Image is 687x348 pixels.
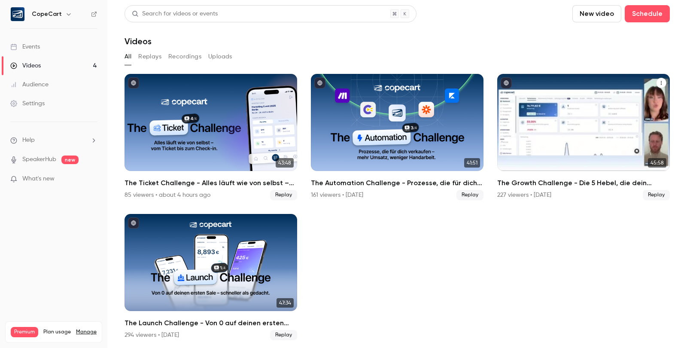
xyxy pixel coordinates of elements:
[125,5,670,343] section: Videos
[208,50,232,64] button: Uploads
[125,74,297,200] li: The Ticket Challenge - Alles läuft wie von selbst – vom Ticket bis zum Check-in
[643,190,670,200] span: Replay
[43,329,71,336] span: Plan usage
[10,99,45,108] div: Settings
[76,329,97,336] a: Manage
[311,74,483,200] li: The Automation Challenge - Prozesse, die für dich verkaufen – mehr Umsatz, weniger Handarbeit
[125,178,297,188] h2: The Ticket Challenge - Alles läuft wie von selbst – vom Ticket bis zum Check-in
[132,9,218,18] div: Search for videos or events
[125,74,297,200] a: 43:48The Ticket Challenge - Alles läuft wie von selbst – vom Ticket bis zum Check-in85 viewers • ...
[168,50,201,64] button: Recordings
[277,298,294,308] span: 47:34
[314,77,325,89] button: published
[125,214,297,340] a: 47:34The Launch Challenge - Von 0 auf deinen ersten Sale – schneller als gedacht294 viewers • [DA...
[311,191,363,199] div: 161 viewers • [DATE]
[501,77,512,89] button: published
[497,178,670,188] h2: The Growth Challenge - Die 5 Hebel, die dein Business auf das nächste Level katapultieren
[125,50,131,64] button: All
[61,156,79,164] span: new
[11,7,24,21] img: CopeCart
[311,74,483,200] a: 41:51The Automation Challenge - Prozesse, die für dich verkaufen – mehr Umsatz, weniger Handarbei...
[125,318,297,328] h2: The Launch Challenge - Von 0 auf deinen ersten Sale – schneller als gedacht
[270,190,297,200] span: Replay
[125,214,297,340] li: The Launch Challenge - Von 0 auf deinen ersten Sale – schneller als gedacht
[125,331,179,339] div: 294 viewers • [DATE]
[125,74,670,340] ul: Videos
[32,10,62,18] h6: CopeCart
[572,5,621,22] button: New video
[625,5,670,22] button: Schedule
[128,77,139,89] button: published
[10,80,49,89] div: Audience
[648,158,666,168] span: 45:58
[11,327,38,337] span: Premium
[276,158,294,168] span: 43:48
[22,155,56,164] a: SpeakerHub
[10,61,41,70] div: Videos
[456,190,483,200] span: Replay
[125,191,210,199] div: 85 viewers • about 4 hours ago
[138,50,161,64] button: Replays
[497,74,670,200] li: The Growth Challenge - Die 5 Hebel, die dein Business auf das nächste Level katapultieren
[128,217,139,229] button: published
[22,174,55,183] span: What's new
[497,191,551,199] div: 227 viewers • [DATE]
[311,178,483,188] h2: The Automation Challenge - Prozesse, die für dich verkaufen – mehr Umsatz, weniger Handarbeit
[10,136,97,145] li: help-dropdown-opener
[125,36,152,46] h1: Videos
[10,43,40,51] div: Events
[464,158,480,168] span: 41:51
[22,136,35,145] span: Help
[497,74,670,200] a: 45:58The Growth Challenge - Die 5 Hebel, die dein Business auf das nächste Level katapultieren227...
[87,175,97,183] iframe: Noticeable Trigger
[270,330,297,340] span: Replay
